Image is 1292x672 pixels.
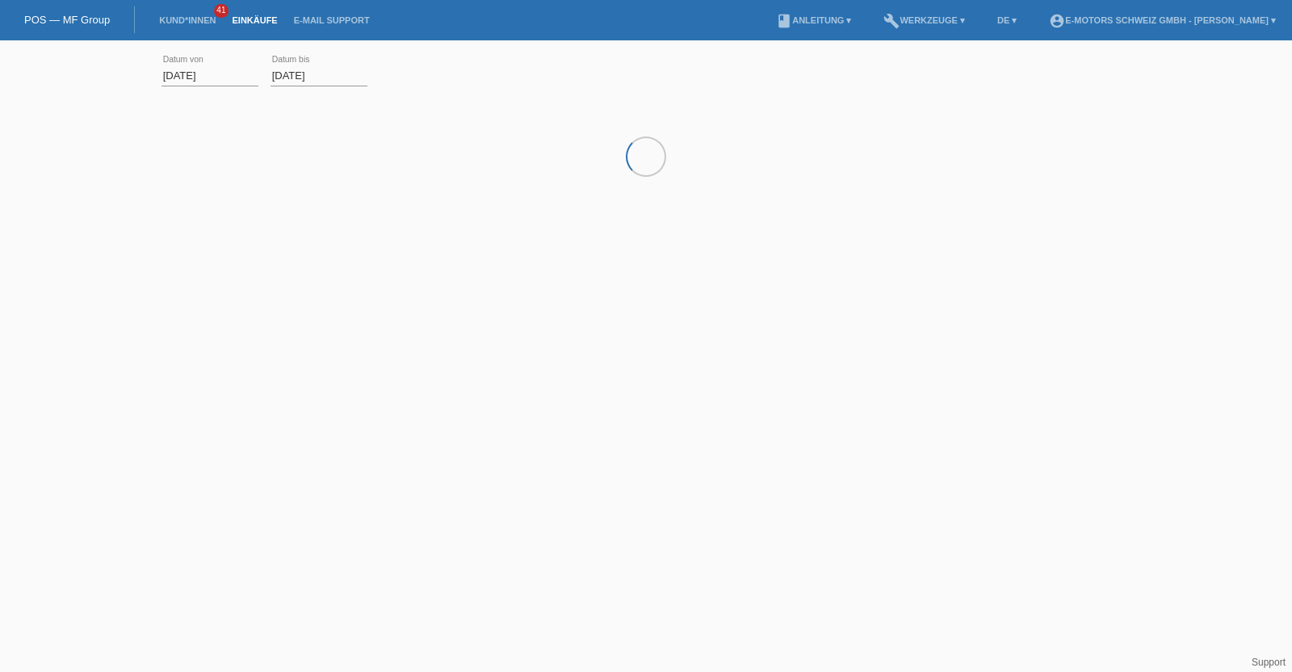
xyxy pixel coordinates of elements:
a: account_circleE-Motors Schweiz GmbH - [PERSON_NAME] ▾ [1041,15,1284,25]
a: Einkäufe [224,15,285,25]
a: E-Mail Support [286,15,378,25]
span: 41 [214,4,229,18]
a: buildWerkzeuge ▾ [875,15,973,25]
a: bookAnleitung ▾ [768,15,859,25]
a: Kund*innen [151,15,224,25]
i: account_circle [1049,13,1065,29]
a: DE ▾ [989,15,1025,25]
a: Support [1252,657,1286,668]
i: build [883,13,900,29]
a: POS — MF Group [24,14,110,26]
i: book [776,13,792,29]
